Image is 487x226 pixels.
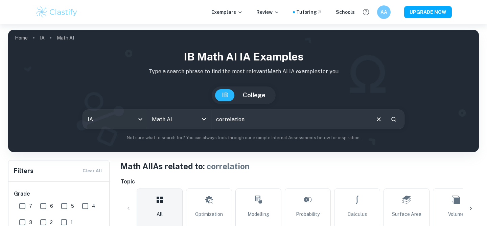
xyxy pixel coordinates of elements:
[120,178,479,186] h6: Topic
[388,114,399,125] button: Search
[448,210,464,218] span: Volume
[120,160,479,172] h1: Math AI IAs related to:
[377,5,391,19] button: AA
[14,49,473,65] h1: IB Math AI IA examples
[83,110,147,129] div: IA
[236,89,272,101] button: College
[404,6,452,18] button: UPGRADE NOW
[248,210,269,218] span: Modelling
[157,210,163,218] span: All
[195,210,223,218] span: Optimization
[15,33,28,43] a: Home
[92,202,95,210] span: 4
[14,190,105,198] h6: Grade
[392,210,421,218] span: Surface Area
[35,5,78,19] img: Clastify logo
[14,68,473,76] p: Type a search phrase to find the most relevant Math AI IA examples for you
[71,202,74,210] span: 5
[57,34,74,42] p: Math AI
[29,219,32,226] span: 3
[348,210,367,218] span: Calculus
[14,166,33,176] h6: Filters
[296,8,322,16] a: Tutoring
[256,8,279,16] p: Review
[40,33,45,43] a: IA
[360,6,372,18] button: Help and Feedback
[296,210,320,218] span: Probability
[207,161,250,171] span: correlation
[71,219,73,226] span: 1
[211,110,370,129] input: E.g. voronoi diagrams, IBD candidates spread, music...
[14,134,473,141] p: Not sure what to search for? You can always look through our example Internal Assessments below f...
[380,8,388,16] h6: AA
[199,115,209,124] button: Open
[211,8,243,16] p: Exemplars
[215,89,235,101] button: IB
[50,219,53,226] span: 2
[336,8,355,16] a: Schools
[29,202,32,210] span: 7
[8,30,479,152] img: profile cover
[50,202,53,210] span: 6
[372,113,385,126] button: Clear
